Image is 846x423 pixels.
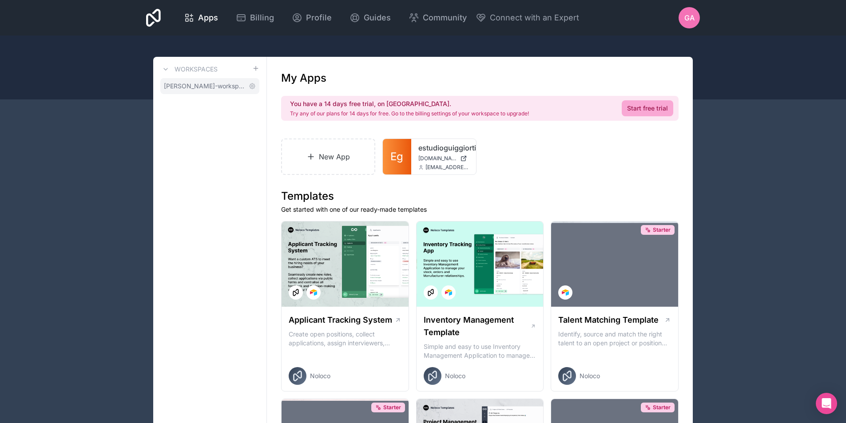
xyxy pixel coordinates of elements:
[342,8,398,28] a: Guides
[290,99,529,108] h2: You have a 14 days free trial, on [GEOGRAPHIC_DATA].
[177,8,225,28] a: Apps
[558,314,659,326] h1: Talent Matching Template
[164,82,245,91] span: [PERSON_NAME]-workspace
[250,12,274,24] span: Billing
[289,314,392,326] h1: Applicant Tracking System
[418,142,469,153] a: estudioguiggiortiz
[281,205,679,214] p: Get started with one of our ready-made templates
[383,139,411,174] a: Eg
[684,12,695,23] span: GA
[175,65,218,74] h3: Workspaces
[281,189,679,203] h1: Templates
[364,12,391,24] span: Guides
[490,12,579,24] span: Connect with an Expert
[285,8,339,28] a: Profile
[306,12,332,24] span: Profile
[423,12,467,24] span: Community
[160,64,218,75] a: Workspaces
[390,150,403,164] span: Eg
[562,289,569,296] img: Airtable Logo
[580,372,600,380] span: Noloco
[160,78,259,94] a: [PERSON_NAME]-workspace
[401,8,474,28] a: Community
[653,226,671,233] span: Starter
[424,342,536,360] p: Simple and easy to use Inventory Management Application to manage your stock, orders and Manufact...
[289,330,401,348] p: Create open positions, collect applications, assign interviewers, centralise candidate feedback a...
[476,12,579,24] button: Connect with an Expert
[290,110,529,117] p: Try any of our plans for 14 days for free. Go to the billing settings of your workspace to upgrade!
[281,138,375,175] a: New App
[653,404,671,411] span: Starter
[622,100,673,116] a: Start free trial
[418,155,457,162] span: [DOMAIN_NAME]
[418,155,469,162] a: [DOMAIN_NAME]
[310,289,317,296] img: Airtable Logo
[281,71,326,85] h1: My Apps
[558,330,671,348] p: Identify, source and match the right talent to an open project or position with our Talent Matchi...
[424,314,530,339] h1: Inventory Management Template
[198,12,218,24] span: Apps
[445,289,452,296] img: Airtable Logo
[816,393,837,414] div: Open Intercom Messenger
[310,372,330,380] span: Noloco
[229,8,281,28] a: Billing
[383,404,401,411] span: Starter
[425,164,469,171] span: [EMAIL_ADDRESS][DOMAIN_NAME]
[445,372,465,380] span: Noloco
